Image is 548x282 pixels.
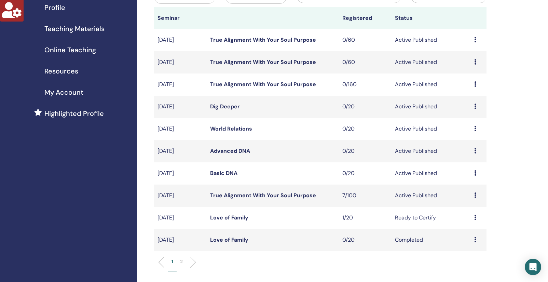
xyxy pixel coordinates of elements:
[154,162,207,185] td: [DATE]
[392,229,471,251] td: Completed
[210,147,250,155] a: Advanced DNA
[44,24,105,34] span: Teaching Materials
[210,58,316,66] a: True Alignment With Your Soul Purpose
[392,207,471,229] td: Ready to Certify
[180,258,183,265] p: 2
[210,170,237,177] a: Basic DNA
[339,29,392,51] td: 0/60
[339,207,392,229] td: 1/20
[339,229,392,251] td: 0/20
[44,45,96,55] span: Online Teaching
[339,7,392,29] th: Registered
[210,36,316,43] a: True Alignment With Your Soul Purpose
[44,66,78,76] span: Resources
[339,96,392,118] td: 0/20
[154,185,207,207] td: [DATE]
[154,118,207,140] td: [DATE]
[172,258,173,265] p: 1
[392,118,471,140] td: Active Published
[525,259,541,275] div: Open Intercom Messenger
[154,229,207,251] td: [DATE]
[210,125,252,132] a: World Relations
[392,96,471,118] td: Active Published
[339,51,392,73] td: 0/60
[210,236,248,243] a: Love of Family
[339,162,392,185] td: 0/20
[154,207,207,229] td: [DATE]
[44,87,83,97] span: My Account
[210,192,316,199] a: True Alignment With Your Soul Purpose
[392,7,471,29] th: Status
[339,185,392,207] td: 7/100
[392,29,471,51] td: Active Published
[339,140,392,162] td: 0/20
[154,7,207,29] th: Seminar
[210,81,316,88] a: True Alignment With Your Soul Purpose
[392,140,471,162] td: Active Published
[154,140,207,162] td: [DATE]
[210,103,240,110] a: Dig Deeper
[339,73,392,96] td: 0/160
[154,96,207,118] td: [DATE]
[392,185,471,207] td: Active Published
[392,162,471,185] td: Active Published
[44,108,104,119] span: Highlighted Profile
[339,118,392,140] td: 0/20
[44,2,65,13] span: Profile
[392,73,471,96] td: Active Published
[154,51,207,73] td: [DATE]
[154,29,207,51] td: [DATE]
[210,214,248,221] a: Love of Family
[392,51,471,73] td: Active Published
[154,73,207,96] td: [DATE]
